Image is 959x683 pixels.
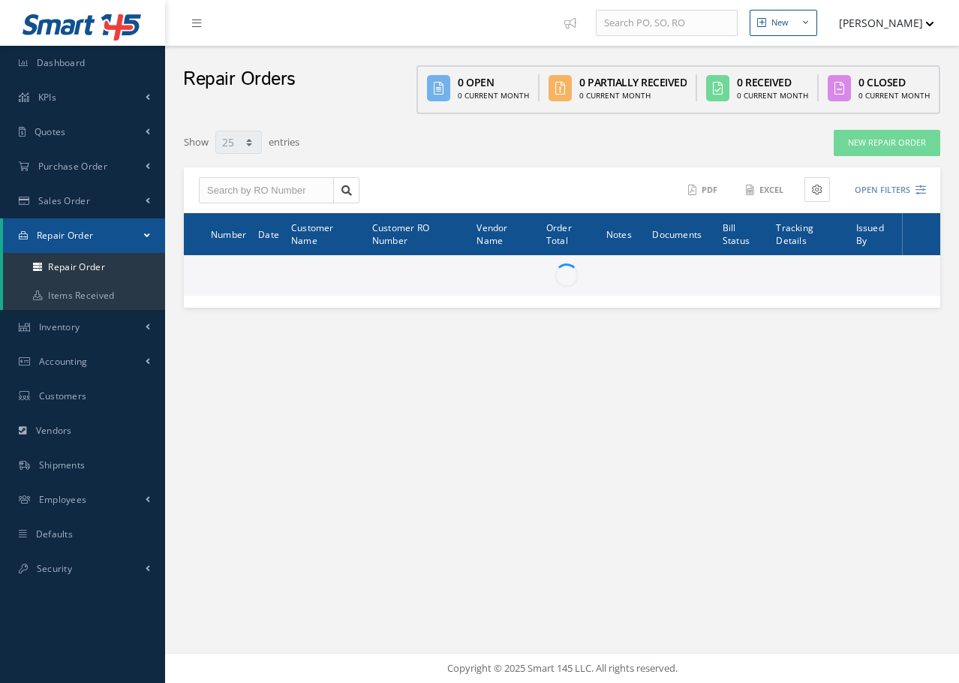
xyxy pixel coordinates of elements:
[579,90,687,101] div: 0 Current Month
[35,125,66,138] span: Quotes
[199,177,334,204] input: Search by RO Number
[546,220,572,247] span: Order Total
[596,10,738,37] input: Search PO, SO, RO
[776,220,813,247] span: Tracking Details
[858,90,930,101] div: 0 Current Month
[39,459,86,471] span: Shipments
[36,424,72,437] span: Vendors
[183,68,296,91] h2: Repair Orders
[37,56,86,69] span: Dashboard
[834,130,940,156] a: New Repair Order
[269,129,299,150] label: entries
[771,17,789,29] div: New
[458,90,529,101] div: 0 Current Month
[39,355,88,368] span: Accounting
[38,160,107,173] span: Purchase Order
[579,74,687,90] div: 0 Partially Received
[738,177,793,203] button: Excel
[258,227,279,241] span: Date
[372,220,429,247] span: Customer RO Number
[858,74,930,90] div: 0 Closed
[180,661,944,676] div: Copyright © 2025 Smart 145 LLC. All rights reserved.
[39,320,80,333] span: Inventory
[37,229,94,242] span: Repair Order
[291,220,334,247] span: Customer Name
[841,178,926,203] button: Open Filters
[750,10,817,36] button: New
[681,177,727,203] button: PDF
[3,281,165,310] a: Items Received
[856,220,884,247] span: Issued By
[37,562,72,575] span: Security
[652,227,702,241] span: Documents
[3,218,165,253] a: Repair Order
[3,253,165,281] a: Repair Order
[39,493,87,506] span: Employees
[606,227,632,241] span: Notes
[723,220,750,247] span: Bill Status
[458,74,529,90] div: 0 Open
[825,8,934,38] button: [PERSON_NAME]
[737,74,808,90] div: 0 Received
[211,227,246,241] span: Number
[38,194,90,207] span: Sales Order
[39,390,87,402] span: Customers
[38,91,56,104] span: KPIs
[476,220,507,247] span: Vendor Name
[184,129,209,150] label: Show
[36,528,73,540] span: Defaults
[737,90,808,101] div: 0 Current Month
